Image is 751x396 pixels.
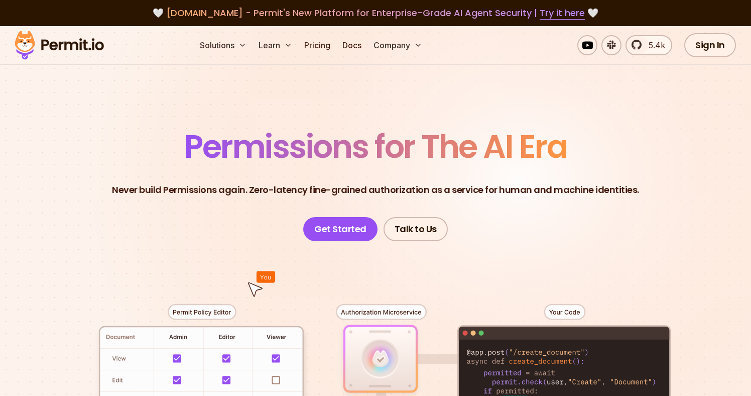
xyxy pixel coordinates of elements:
[384,217,448,241] a: Talk to Us
[300,35,334,55] a: Pricing
[196,35,251,55] button: Solutions
[255,35,296,55] button: Learn
[540,7,585,20] a: Try it here
[625,35,672,55] a: 5.4k
[10,28,108,62] img: Permit logo
[166,7,585,19] span: [DOMAIN_NAME] - Permit's New Platform for Enterprise-Grade AI Agent Security |
[303,217,378,241] a: Get Started
[24,6,727,20] div: 🤍 🤍
[643,39,665,51] span: 5.4k
[684,33,736,57] a: Sign In
[369,35,426,55] button: Company
[112,183,639,197] p: Never build Permissions again. Zero-latency fine-grained authorization as a service for human and...
[338,35,365,55] a: Docs
[184,124,567,169] span: Permissions for The AI Era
